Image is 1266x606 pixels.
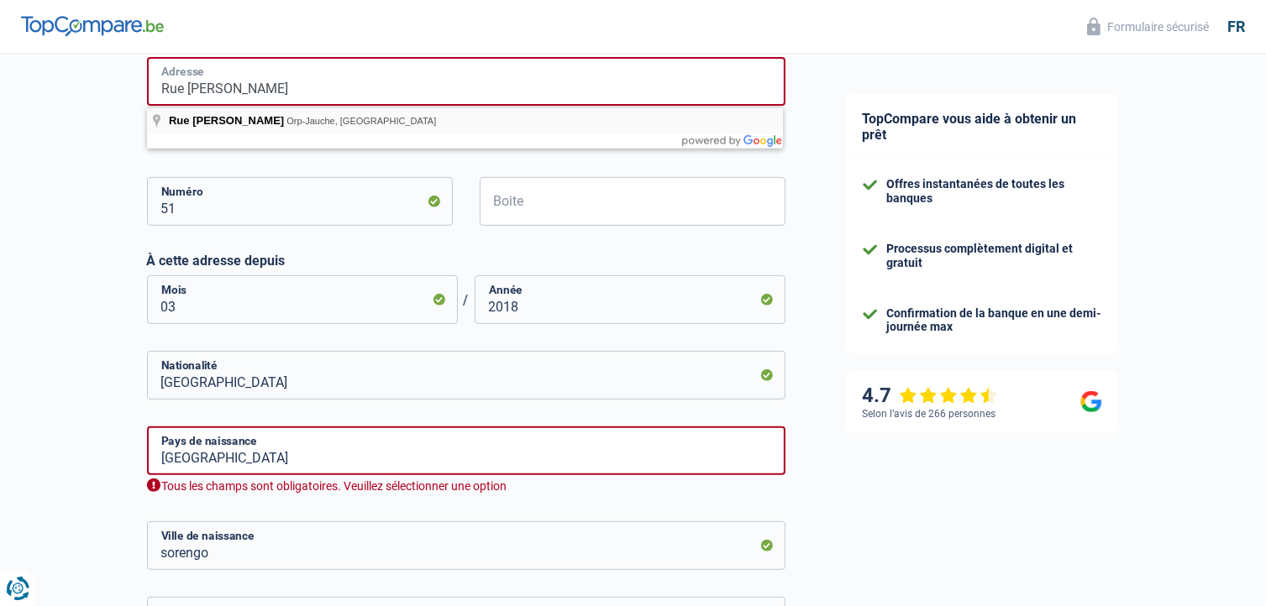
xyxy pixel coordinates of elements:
[863,408,996,420] div: Selon l’avis de 266 personnes
[169,114,284,127] span: Rue [PERSON_NAME]
[147,275,458,324] input: MM
[863,384,998,408] div: 4.7
[1227,18,1245,36] div: fr
[21,16,164,36] img: TopCompare Logo
[887,242,1102,270] div: Processus complètement digital et gratuit
[147,253,785,269] label: À cette adresse depuis
[1077,13,1219,40] button: Formulaire sécurisé
[887,306,1102,335] div: Confirmation de la banque en une demi-journée max
[458,292,475,308] span: /
[846,94,1119,160] div: TopCompare vous aide à obtenir un prêt
[286,116,436,126] span: Orp-Jauche, [GEOGRAPHIC_DATA]
[147,478,785,494] div: Tous les champs sont obligatoires. Veuillez sélectionner une option
[887,177,1102,206] div: Offres instantanées de toutes les banques
[147,426,785,475] input: Belgique
[147,57,785,106] input: Sélectionnez votre adresse dans la barre de recherche
[475,275,785,324] input: AAAA
[147,351,785,400] input: Belgique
